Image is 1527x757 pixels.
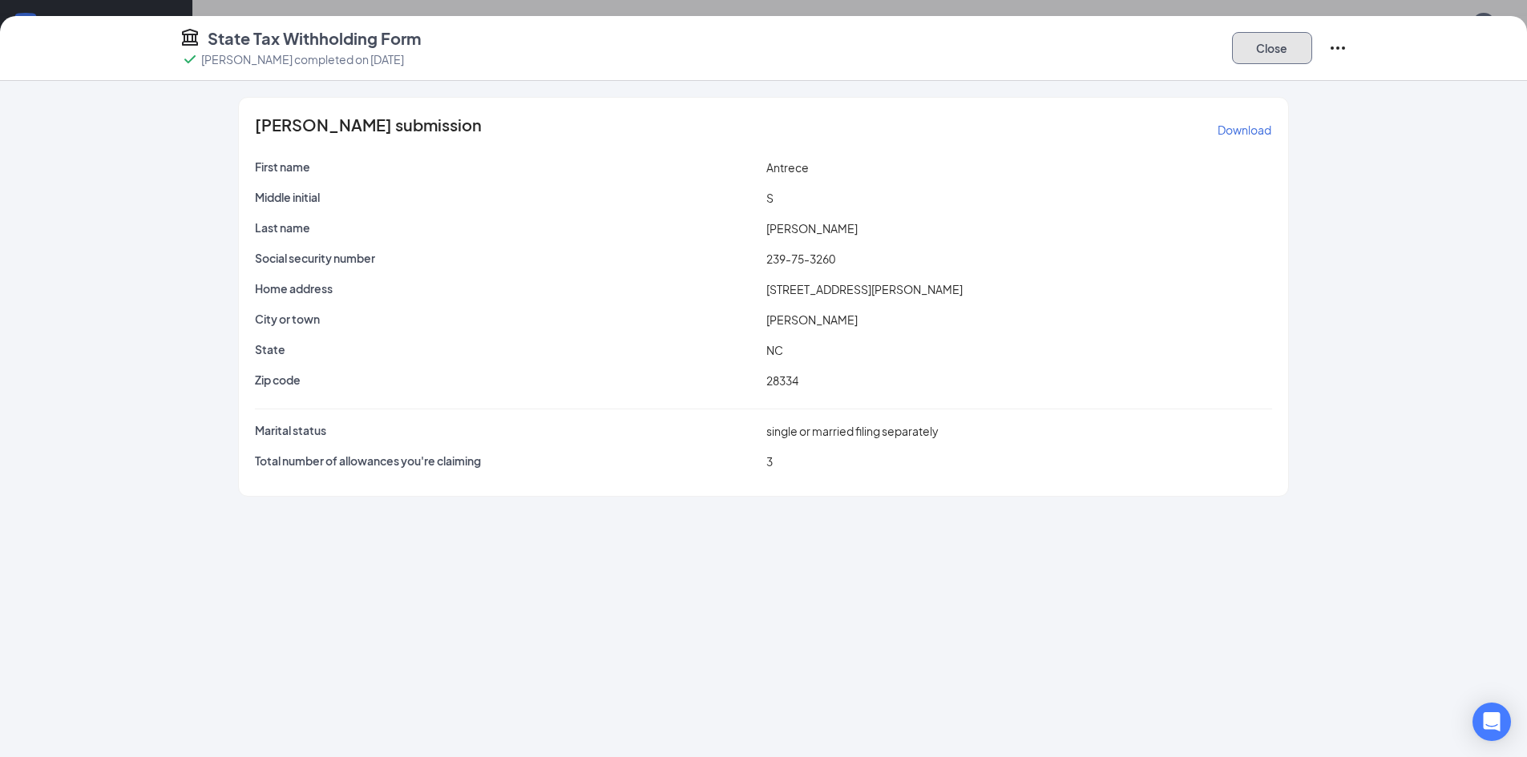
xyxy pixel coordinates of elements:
[180,27,200,46] svg: TaxGovernmentIcon
[255,372,760,388] p: Zip code
[1217,117,1272,143] button: Download
[766,282,963,296] span: [STREET_ADDRESS][PERSON_NAME]
[1232,32,1312,64] button: Close
[766,454,773,469] span: 3
[766,373,798,388] span: 28334
[255,219,760,236] p: Last name
[255,453,760,469] p: Total number of allowances you're claiming
[766,221,858,236] span: [PERSON_NAME]
[1328,38,1347,58] svg: Ellipses
[255,117,482,143] span: [PERSON_NAME] submission
[255,250,760,266] p: Social security number
[1218,122,1271,138] p: Download
[766,160,809,175] span: Antrece
[766,191,774,205] span: S
[255,422,760,438] p: Marital status
[255,311,760,327] p: City or town
[766,312,858,327] span: [PERSON_NAME]
[208,27,421,50] h4: State Tax Withholding Form
[201,51,404,67] p: [PERSON_NAME] completed on [DATE]
[180,50,200,69] svg: Checkmark
[255,189,760,205] p: Middle initial
[255,159,760,175] p: First name
[766,343,783,357] span: NC
[1472,703,1511,741] div: Open Intercom Messenger
[766,252,835,266] span: 239-75-3260
[255,280,760,296] p: Home address
[255,341,760,357] p: State
[766,424,939,438] span: single or married filing separately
